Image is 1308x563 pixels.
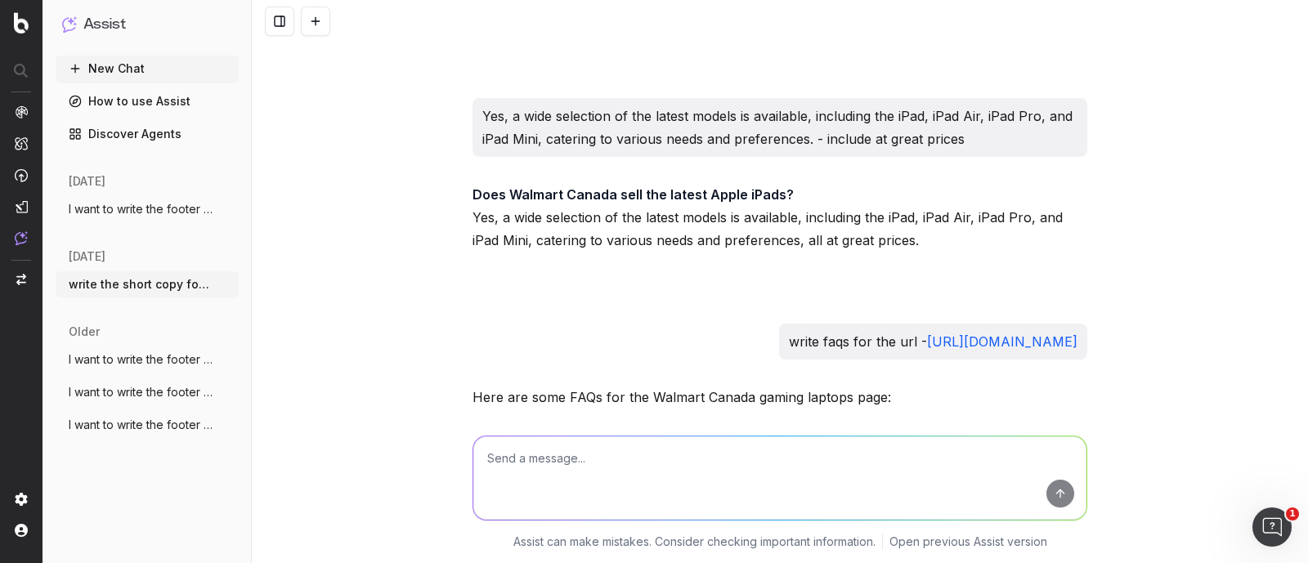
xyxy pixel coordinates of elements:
[513,534,876,550] p: Assist can make mistakes. Consider checking important information.
[62,13,232,36] button: Assist
[1286,507,1299,521] span: 1
[62,16,77,32] img: Assist
[56,88,239,114] a: How to use Assist
[15,105,28,118] img: Analytics
[69,384,213,400] span: I want to write the footer text. The foo
[14,12,29,34] img: Botify logo
[56,412,239,438] button: I want to write the footer text. The foo
[56,196,239,222] button: I want to write the footer text. The foo
[69,201,213,217] span: I want to write the footer text. The foo
[69,173,105,190] span: [DATE]
[15,200,28,213] img: Studio
[473,186,794,203] strong: Does Walmart Canada sell the latest Apple iPads?
[927,333,1077,350] a: [URL][DOMAIN_NAME]
[473,386,1087,409] p: Here are some FAQs for the Walmart Canada gaming laptops page:
[69,276,213,293] span: write the short copy for the url: https:
[789,330,1077,353] p: write faqs for the url -
[56,56,239,82] button: New Chat
[1252,507,1292,547] iframe: Intercom live chat
[56,346,239,373] button: I want to write the footer text. The foo
[482,105,1077,150] p: Yes, a wide selection of the latest models is available, including the iPad, iPad Air, iPad Pro, ...
[56,121,239,147] a: Discover Agents
[16,274,26,285] img: Switch project
[69,248,105,265] span: [DATE]
[15,231,28,245] img: Assist
[56,271,239,297] button: write the short copy for the url: https:
[83,13,126,36] h1: Assist
[15,524,28,537] img: My account
[15,493,28,506] img: Setting
[15,136,28,150] img: Intelligence
[473,183,1087,252] p: Yes, a wide selection of the latest models is available, including the iPad, iPad Air, iPad Pro, ...
[56,379,239,405] button: I want to write the footer text. The foo
[69,417,213,433] span: I want to write the footer text. The foo
[889,534,1047,550] a: Open previous Assist version
[69,324,100,340] span: older
[15,168,28,182] img: Activation
[69,351,213,368] span: I want to write the footer text. The foo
